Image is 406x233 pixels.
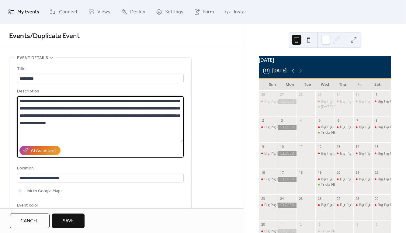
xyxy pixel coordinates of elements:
[279,222,284,227] div: 1
[336,222,341,227] div: 4
[261,222,265,227] div: 30
[165,7,183,17] span: Settings
[374,170,379,175] div: 22
[298,222,303,227] div: 2
[351,78,369,91] div: Fri
[278,151,297,156] div: CLOSED
[378,125,398,130] div: Big Pig BBQ
[261,144,265,149] div: 9
[259,125,278,130] div: Big Pig BBQ
[52,214,85,228] button: Save
[336,92,341,97] div: 30
[321,203,341,208] div: Big Pig BBQ
[279,144,284,149] div: 10
[317,222,322,227] div: 3
[298,92,303,97] div: 28
[10,214,50,228] a: Cancel
[315,177,334,182] div: Big Pig BBQ
[264,151,284,156] div: Big Pig BBQ
[321,104,353,110] div: [DATE] Trivia Night
[315,203,334,208] div: Big Pig BBQ
[189,2,219,21] a: Form
[151,2,188,21] a: Settings
[259,151,278,156] div: Big Pig BBQ
[372,177,391,182] div: Big Pig BBQ
[234,7,246,17] span: Install
[321,130,340,135] div: Trivia Night
[321,177,341,182] div: Big Pig BBQ
[340,125,360,130] div: Big Pig BBQ
[372,203,391,208] div: Big Pig BBQ
[372,151,391,156] div: Big Pig BBQ
[279,170,284,175] div: 17
[355,170,360,175] div: 21
[355,196,360,201] div: 28
[45,2,82,21] a: Connect
[261,92,265,97] div: 26
[369,78,386,91] div: Sat
[340,151,360,156] div: Big Pig BBQ
[378,203,398,208] div: Big Pig BBQ
[220,2,251,21] a: Install
[264,125,284,130] div: Big Pig BBQ
[355,144,360,149] div: 14
[17,165,182,172] div: Location
[374,92,379,97] div: 1
[97,7,110,17] span: Views
[359,203,379,208] div: Big Pig BBQ
[335,177,353,182] div: Big Pig BBQ
[203,7,214,17] span: Form
[264,203,284,208] div: Big Pig BBQ
[359,99,379,104] div: Big Pig BBQ
[261,170,265,175] div: 16
[299,78,316,91] div: Tue
[317,144,322,149] div: 12
[84,2,115,21] a: Views
[335,203,353,208] div: Big Pig BBQ
[315,130,334,135] div: Trivia Night
[59,7,78,17] span: Connect
[278,125,297,130] div: CLOSED
[335,99,353,104] div: Big Pig BBQ
[315,104,334,110] div: Halloween Trivia Night
[279,118,284,123] div: 3
[353,125,372,130] div: Big Pig BBQ
[340,177,360,182] div: Big Pig BBQ
[278,203,297,208] div: CLOSED
[278,177,297,182] div: CLOSED
[340,99,360,104] div: Big Pig BBQ
[372,125,391,130] div: Big Pig BBQ
[317,196,322,201] div: 26
[336,144,341,149] div: 13
[17,65,182,73] div: Title
[378,151,398,156] div: Big Pig BBQ
[355,118,360,123] div: 7
[116,2,150,21] a: Design
[378,99,398,104] div: Big Pig BBQ
[259,203,278,208] div: Big Pig BBQ
[17,7,39,17] span: My Events
[321,182,340,187] div: Trivia Night
[317,170,322,175] div: 19
[374,196,379,201] div: 29
[63,217,74,225] span: Save
[264,78,281,91] div: Sun
[281,78,299,91] div: Mon
[19,146,61,155] button: AI Assistant
[17,202,66,209] div: Event color
[321,151,341,156] div: Big Pig BBQ
[340,203,360,208] div: Big Pig BBQ
[298,118,303,123] div: 4
[4,2,44,21] a: My Events
[378,177,398,182] div: Big Pig BBQ
[316,78,334,91] div: Wed
[259,56,391,64] div: [DATE]
[264,177,284,182] div: Big Pig BBQ
[336,118,341,123] div: 6
[31,147,56,155] div: AI Assistant
[336,170,341,175] div: 20
[315,99,334,104] div: Big Pig BBQ
[321,125,341,130] div: Big Pig BBQ
[335,151,353,156] div: Big Pig BBQ
[359,125,379,130] div: Big Pig BBQ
